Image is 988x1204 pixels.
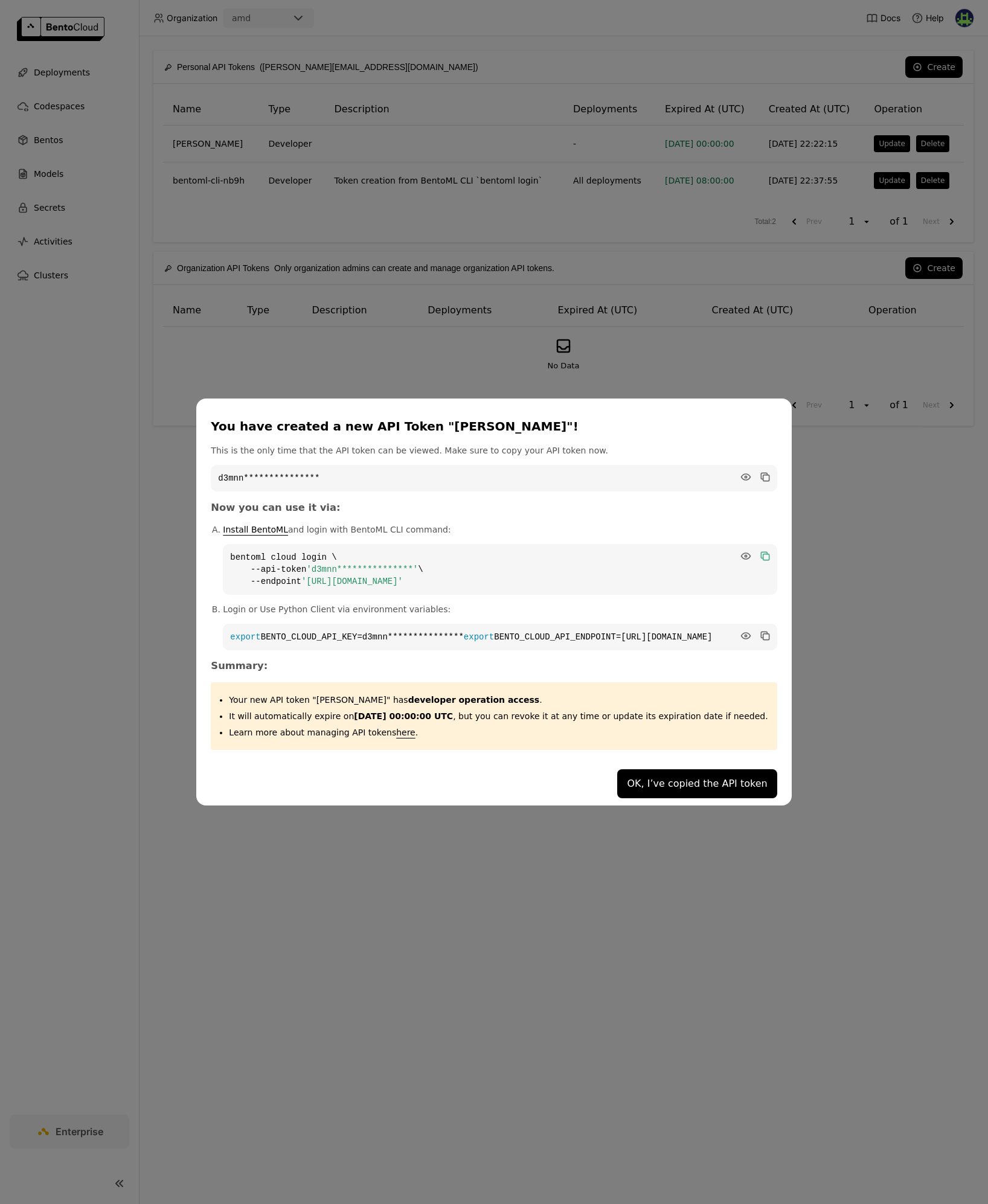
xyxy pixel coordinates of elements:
strong: developer operation access [408,695,540,705]
p: Login or Use Python Client via environment variables: [223,603,777,615]
button: OK, I’ve copied the API token [617,769,777,798]
h3: Summary: [211,660,777,672]
p: It will automatically expire on , but you can revoke it at any time or update its expiration date... [229,710,768,722]
div: dialog [196,399,791,805]
span: '[URL][DOMAIN_NAME]' [301,577,403,586]
code: bentoml cloud login \ --api-token \ --endpoint [223,544,777,595]
p: This is the only time that the API token can be viewed. Make sure to copy your API token now. [211,444,777,456]
a: Install BentoML [223,525,288,534]
a: here [396,728,415,737]
p: Learn more about managing API tokens . [229,726,768,738]
span: export [464,632,494,642]
p: and login with BentoML CLI command: [223,524,777,536]
span: export [230,632,260,642]
code: BENTO_CLOUD_API_KEY=d3mnn*************** BENTO_CLOUD_API_ENDPOINT=[URL][DOMAIN_NAME] [223,624,777,650]
strong: [DATE] 00:00:00 UTC [354,711,453,721]
h3: Now you can use it via: [211,502,777,514]
p: Your new API token "[PERSON_NAME]" has . [229,694,768,706]
div: You have created a new API Token "[PERSON_NAME]"! [211,418,772,435]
